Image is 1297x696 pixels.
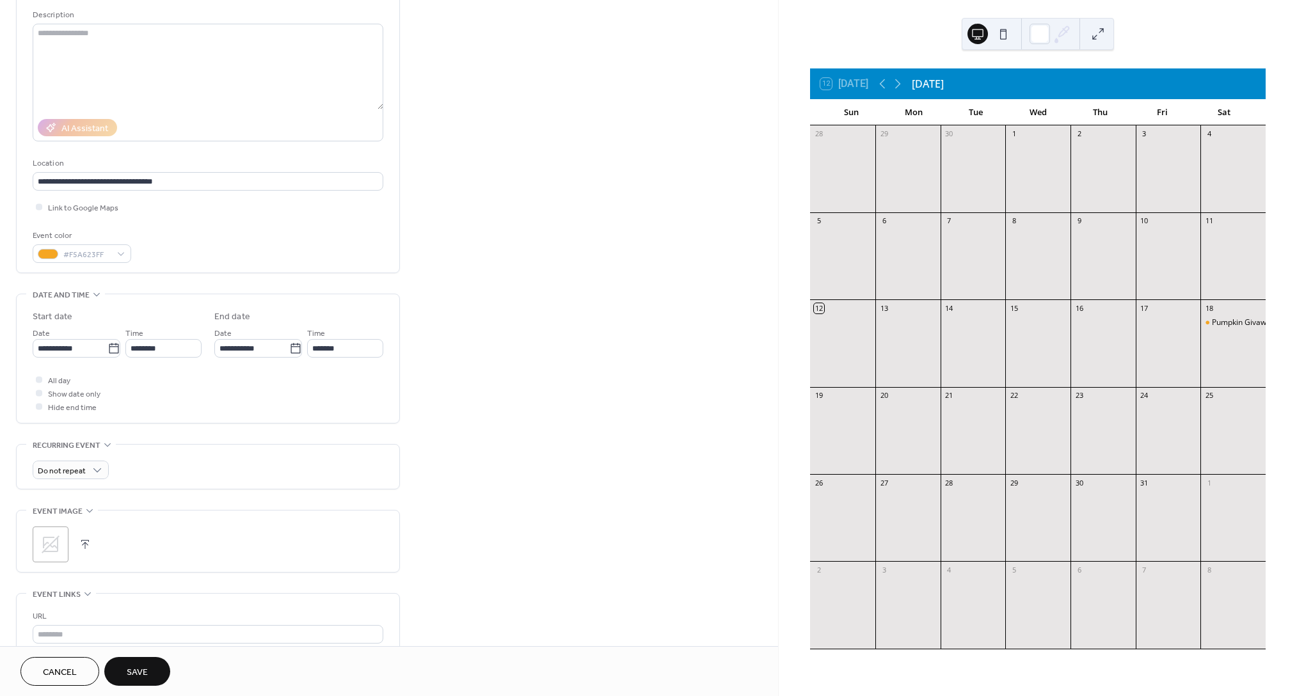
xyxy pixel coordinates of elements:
div: 23 [1074,391,1084,400]
div: 27 [879,478,889,487]
div: 7 [1140,565,1149,574]
div: 3 [1140,129,1149,139]
span: Link to Google Maps [48,202,118,215]
span: #F5A623FF [63,248,111,262]
span: Hide end time [48,401,97,415]
div: 2 [814,565,824,574]
div: [DATE] [912,76,944,91]
span: Event links [33,588,81,601]
div: Sat [1193,100,1255,125]
div: 5 [1009,565,1019,574]
div: 4 [944,565,954,574]
div: 13 [879,303,889,313]
div: 8 [1204,565,1214,574]
div: 26 [814,478,824,487]
div: Start date [33,310,72,324]
div: 29 [879,129,889,139]
div: 3 [879,565,889,574]
span: Cancel [43,666,77,679]
div: Event color [33,229,129,242]
div: 1 [1009,129,1019,139]
span: Date [33,327,50,340]
div: 7 [944,216,954,226]
div: 5 [814,216,824,226]
span: Time [125,327,143,340]
div: 30 [1074,478,1084,487]
div: URL [33,610,381,623]
div: 25 [1204,391,1214,400]
div: Pumpkin Givaway [1212,317,1275,328]
div: 9 [1074,216,1084,226]
div: 11 [1204,216,1214,226]
span: Show date only [48,388,100,401]
div: 16 [1074,303,1084,313]
div: 31 [1140,478,1149,487]
div: 10 [1140,216,1149,226]
div: Sun [820,100,882,125]
div: 12 [814,303,824,313]
span: Date [214,327,232,340]
div: 8 [1009,216,1019,226]
div: Description [33,8,381,22]
div: ; [33,526,68,562]
div: 24 [1140,391,1149,400]
div: Fri [1131,100,1193,125]
span: Save [127,666,148,679]
button: Save [104,657,170,686]
span: Date and time [33,289,90,302]
div: 29 [1009,478,1019,487]
div: 2 [1074,129,1084,139]
span: Event image [33,505,83,518]
div: 17 [1140,303,1149,313]
div: 14 [944,303,954,313]
div: Tue [944,100,1007,125]
div: 19 [814,391,824,400]
div: 21 [944,391,954,400]
div: 30 [944,129,954,139]
div: End date [214,310,250,324]
span: Do not repeat [38,464,86,478]
div: 18 [1204,303,1214,313]
div: Pumpkin Givaway [1200,317,1266,328]
div: 28 [814,129,824,139]
span: All day [48,374,70,388]
span: Time [307,327,325,340]
div: Location [33,157,381,170]
button: Cancel [20,657,99,686]
div: 20 [879,391,889,400]
div: 22 [1009,391,1019,400]
span: Recurring event [33,439,100,452]
div: 4 [1204,129,1214,139]
div: 6 [879,216,889,226]
div: 28 [944,478,954,487]
div: 15 [1009,303,1019,313]
div: Wed [1007,100,1069,125]
div: Thu [1069,100,1131,125]
div: 6 [1074,565,1084,574]
div: Mon [882,100,944,125]
div: 1 [1204,478,1214,487]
